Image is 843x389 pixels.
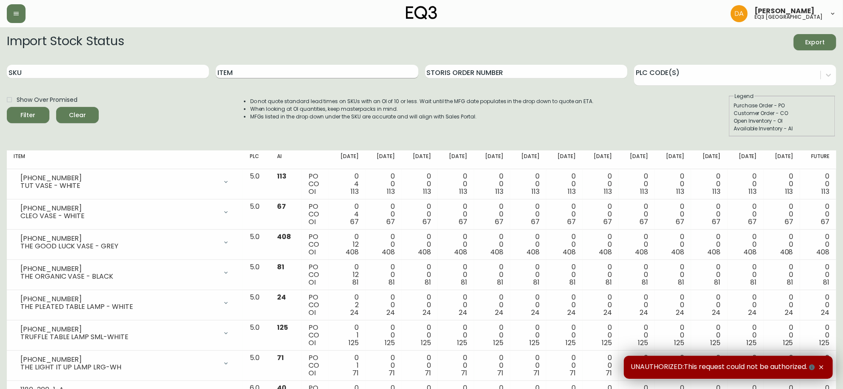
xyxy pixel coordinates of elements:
[243,260,270,290] td: 5.0
[349,338,359,348] span: 125
[20,303,217,311] div: THE PLEATED TABLE LAMP - WHITE
[711,338,721,348] span: 125
[603,308,612,317] span: 24
[372,294,395,317] div: 0 0
[243,199,270,230] td: 5.0
[270,150,302,169] th: AI
[734,92,754,100] legend: Legend
[20,333,217,341] div: TRUFFLE TABLE LAMP SML-WHITE
[819,338,829,348] span: 125
[277,171,286,181] span: 113
[336,203,358,226] div: 0 4
[662,354,684,377] div: 0 0
[445,354,467,377] div: 0 0
[553,324,576,347] div: 0 0
[583,150,619,169] th: [DATE]
[409,203,431,226] div: 0 0
[277,292,286,302] span: 24
[602,338,612,348] span: 125
[309,217,316,227] span: OI
[749,187,757,196] span: 113
[56,107,99,123] button: Clear
[250,98,594,105] li: Do not quote standard lead times on SKUs with an OI of 10 or less. Wait until the MFG date popula...
[546,150,583,169] th: [DATE]
[481,173,503,196] div: 0 0
[243,150,270,169] th: PLC
[640,308,648,317] span: 24
[698,324,720,347] div: 0 0
[250,113,594,121] li: MFGs listed in the drop down under the SKU are accurate and will align with Sales Portal.
[481,203,503,226] div: 0 0
[674,338,685,348] span: 125
[350,308,359,317] span: 24
[531,217,540,227] span: 67
[445,203,467,226] div: 0 0
[329,150,365,169] th: [DATE]
[626,233,648,256] div: 0 0
[785,308,793,317] span: 24
[418,247,431,257] span: 408
[563,247,576,257] span: 408
[589,324,612,347] div: 0 0
[655,150,691,169] th: [DATE]
[626,173,648,196] div: 0 0
[821,187,829,196] span: 113
[626,354,648,377] div: 0 0
[372,233,395,256] div: 0 0
[459,308,467,317] span: 24
[423,187,431,196] span: 113
[20,363,217,371] div: THE LIGHT IT UP LAMP LRG-WH
[20,182,217,190] div: TUT VASE - WHITE
[749,217,757,227] span: 67
[445,263,467,286] div: 0 0
[567,308,576,317] span: 24
[309,338,316,348] span: OI
[807,294,829,317] div: 0 0
[771,354,793,377] div: 0 0
[807,173,829,196] div: 0 0
[389,277,395,287] span: 81
[517,354,540,377] div: 0 0
[526,247,540,257] span: 408
[481,233,503,256] div: 0 0
[678,277,685,287] span: 81
[626,263,648,286] div: 0 0
[677,187,685,196] span: 113
[481,294,503,317] div: 0 0
[662,173,684,196] div: 0 0
[676,217,685,227] span: 67
[336,233,358,256] div: 0 12
[20,205,217,212] div: [PHONE_NUMBER]
[277,323,288,332] span: 125
[17,95,77,104] span: Show Over Promised
[734,125,831,133] div: Available Inventory - AI
[20,295,217,303] div: [PHONE_NUMBER]
[309,308,316,317] span: OI
[497,368,503,378] span: 71
[764,150,800,169] th: [DATE]
[421,338,431,348] span: 125
[243,169,270,199] td: 5.0
[438,150,474,169] th: [DATE]
[553,294,576,317] div: 0 0
[490,247,503,257] span: 408
[638,338,648,348] span: 125
[589,173,612,196] div: 0 0
[751,277,757,287] span: 81
[734,109,831,117] div: Customer Order - CO
[461,277,467,287] span: 81
[336,173,358,196] div: 0 4
[734,203,757,226] div: 0 0
[20,273,217,280] div: THE ORGANIC VASE - BLACK
[445,294,467,317] div: 0 0
[14,173,236,191] div: [PHONE_NUMBER]TUT VASE - WHITE
[568,187,576,196] span: 113
[409,294,431,317] div: 0 0
[698,354,720,377] div: 0 0
[626,324,648,347] div: 0 0
[566,338,576,348] span: 125
[619,150,655,169] th: [DATE]
[714,277,721,287] span: 81
[734,354,757,377] div: 0 0
[309,187,316,196] span: OI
